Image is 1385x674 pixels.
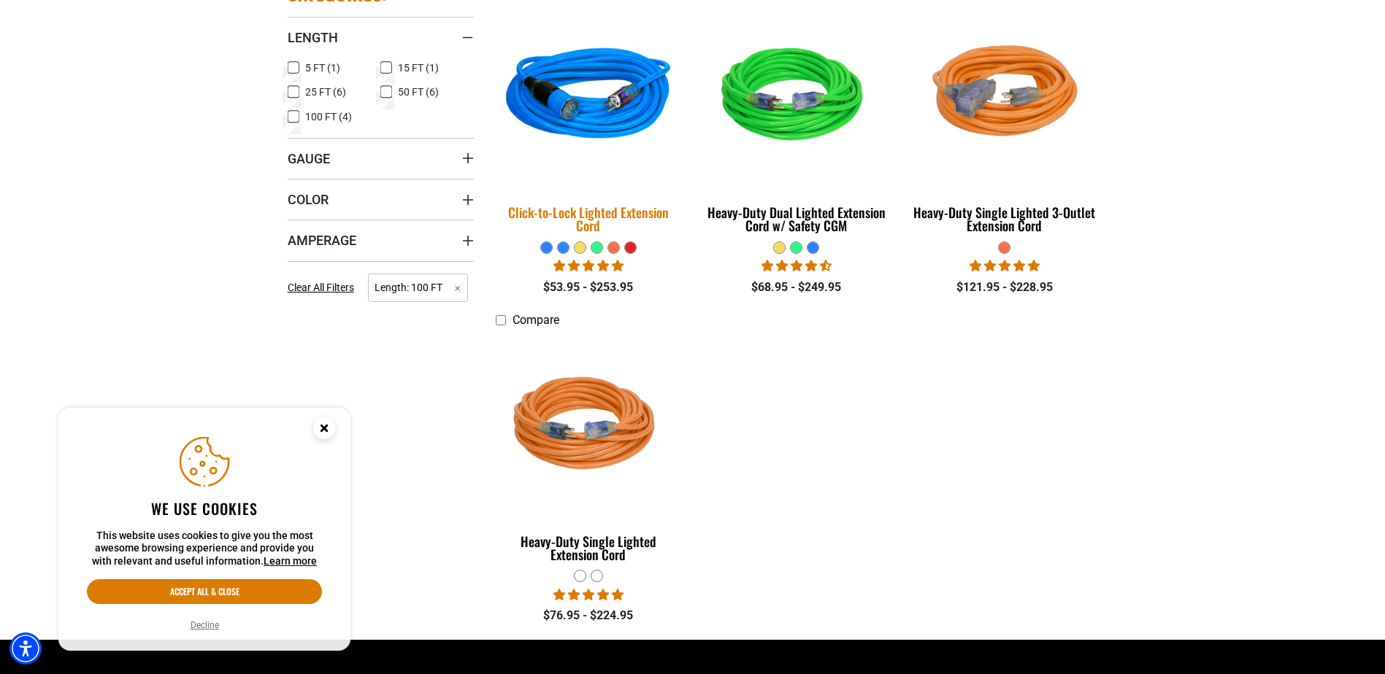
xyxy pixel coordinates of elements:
[486,4,691,190] img: blue
[87,499,322,518] h2: We use cookies
[496,607,682,624] div: $76.95 - $224.95
[553,588,624,602] span: 5.00 stars
[970,259,1040,273] span: 5.00 stars
[913,13,1097,181] img: orange
[911,279,1097,296] div: $121.95 - $228.95
[288,179,474,220] summary: Color
[703,279,889,296] div: $68.95 - $249.95
[553,259,624,273] span: 4.87 stars
[58,408,350,651] aside: Cookie Consent
[911,6,1097,241] a: orange Heavy-Duty Single Lighted 3-Outlet Extension Cord
[288,232,356,249] span: Amperage
[87,530,322,568] p: This website uses cookies to give you the most awesome browsing experience and provide you with r...
[496,341,680,509] img: orange
[288,282,354,293] span: Clear All Filters
[288,17,474,58] summary: Length
[305,87,346,97] span: 25 FT (6)
[186,618,223,632] button: Decline
[288,280,360,295] a: Clear All Filters
[368,280,468,294] a: Length: 100 FT
[368,274,468,302] span: Length: 100 FT
[496,6,682,241] a: blue Click-to-Lock Lighted Extension Cord
[513,313,559,327] span: Compare
[288,150,330,167] span: Gauge
[305,112,352,122] span: 100 FT (4)
[305,63,340,73] span: 5 FT (1)
[703,6,889,241] a: green Heavy-Duty Dual Lighted Extension Cord w/ Safety CGM
[288,220,474,260] summary: Amperage
[288,138,474,179] summary: Gauge
[496,279,682,296] div: $53.95 - $253.95
[87,579,322,604] button: Accept all & close
[9,632,42,665] div: Accessibility Menu
[264,555,317,567] a: This website uses cookies to give you the most awesome browsing experience and provide you with r...
[911,206,1097,232] div: Heavy-Duty Single Lighted 3-Outlet Extension Cord
[496,206,682,232] div: Click-to-Lock Lighted Extension Cord
[398,87,439,97] span: 50 FT (6)
[705,13,889,181] img: green
[761,259,832,273] span: 4.64 stars
[496,535,682,561] div: Heavy-Duty Single Lighted Extension Cord
[298,408,350,453] button: Close this option
[398,63,439,73] span: 15 FT (1)
[703,206,889,232] div: Heavy-Duty Dual Lighted Extension Cord w/ Safety CGM
[496,335,682,570] a: orange Heavy-Duty Single Lighted Extension Cord
[288,29,338,46] span: Length
[288,191,329,208] span: Color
